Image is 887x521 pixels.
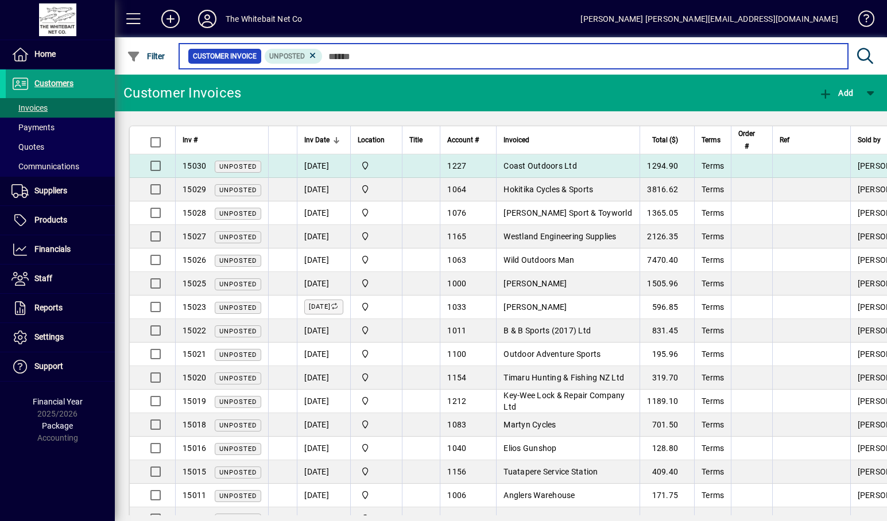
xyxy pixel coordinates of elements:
span: 15016 [183,444,206,453]
span: 15030 [183,161,206,170]
div: The Whitebait Net Co [226,10,303,28]
span: B & B Sports (2017) Ltd [503,326,591,335]
span: 1076 [447,208,466,217]
span: Terms [702,420,724,429]
button: Profile [189,9,226,29]
span: Rangiora [358,301,395,313]
span: 15026 [183,255,206,265]
span: Staff [34,274,52,283]
span: Rangiora [358,395,395,407]
span: Title [409,134,423,146]
td: [DATE] [297,201,350,225]
span: Terms [702,396,724,406]
span: Unposted [219,163,257,170]
span: Martyn Cycles [503,420,556,429]
span: 1006 [447,491,466,500]
a: Invoices [6,98,115,118]
button: Filter [124,46,168,67]
td: 3816.62 [640,178,694,201]
a: Settings [6,323,115,352]
td: [DATE] [297,366,350,390]
span: Order # [738,127,755,153]
a: Communications [6,157,115,176]
td: [DATE] [297,343,350,366]
td: [DATE] [297,272,350,296]
span: 15029 [183,185,206,194]
span: Unposted [219,186,257,194]
div: Order # [738,127,765,153]
span: Invoices [11,103,48,112]
a: Staff [6,265,115,293]
span: Customers [34,79,73,88]
span: Rangiora [358,371,395,384]
span: 15028 [183,208,206,217]
span: Rangiora [358,277,395,290]
span: Ref [780,134,789,146]
span: Rangiora [358,418,395,431]
span: Total ($) [652,134,678,146]
span: 15025 [183,279,206,288]
span: Terms [702,185,724,194]
span: Unposted [219,210,257,217]
span: Rangiora [358,254,395,266]
span: Terms [702,134,721,146]
span: Rangiora [358,183,395,196]
td: [DATE] [297,484,350,507]
td: [DATE] [297,413,350,437]
a: Reports [6,294,115,322]
span: Terms [702,255,724,265]
span: Location [358,134,385,146]
td: 409.40 [640,460,694,484]
span: Terms [702,444,724,453]
span: Account # [447,134,479,146]
span: 1064 [447,185,466,194]
a: Products [6,206,115,235]
span: Unposted [219,398,257,406]
span: Rangiora [358,207,395,219]
span: Terms [702,491,724,500]
span: Rangiora [358,160,395,172]
button: Add [816,83,856,103]
span: Suppliers [34,186,67,195]
a: Financials [6,235,115,264]
div: Ref [780,134,843,146]
span: Unposted [219,257,257,265]
span: 15020 [183,373,206,382]
span: Unposted [269,52,305,60]
span: Terms [702,349,724,359]
a: Payments [6,118,115,137]
span: Reports [34,303,63,312]
td: 7470.40 [640,248,694,272]
td: 128.80 [640,437,694,460]
span: Rangiora [358,348,395,360]
span: Payments [11,123,55,132]
span: 15023 [183,302,206,312]
div: Title [409,134,433,146]
span: Unposted [219,469,257,476]
span: Timaru Hunting & Fishing NZ Ltd [503,373,624,382]
td: 1505.96 [640,272,694,296]
div: Inv Date [304,134,343,146]
span: Rangiora [358,442,395,454]
td: 831.45 [640,319,694,343]
span: Outdoor Adventure Sports [503,349,601,359]
span: Unposted [219,422,257,429]
span: 15015 [183,467,206,476]
span: 15022 [183,326,206,335]
div: Account # [447,134,489,146]
span: Wild Outdoors Man [503,255,574,265]
span: [PERSON_NAME] [503,279,567,288]
td: [DATE] [297,248,350,272]
span: 1212 [447,396,466,406]
span: Sold by [858,134,881,146]
span: 1063 [447,255,466,265]
span: Anglers Warehouse [503,491,575,500]
td: [DATE] [297,154,350,178]
span: 1040 [447,444,466,453]
span: Invoiced [503,134,529,146]
td: 701.50 [640,413,694,437]
span: 1154 [447,373,466,382]
span: 1100 [447,349,466,359]
span: 15019 [183,396,206,406]
td: 319.70 [640,366,694,390]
